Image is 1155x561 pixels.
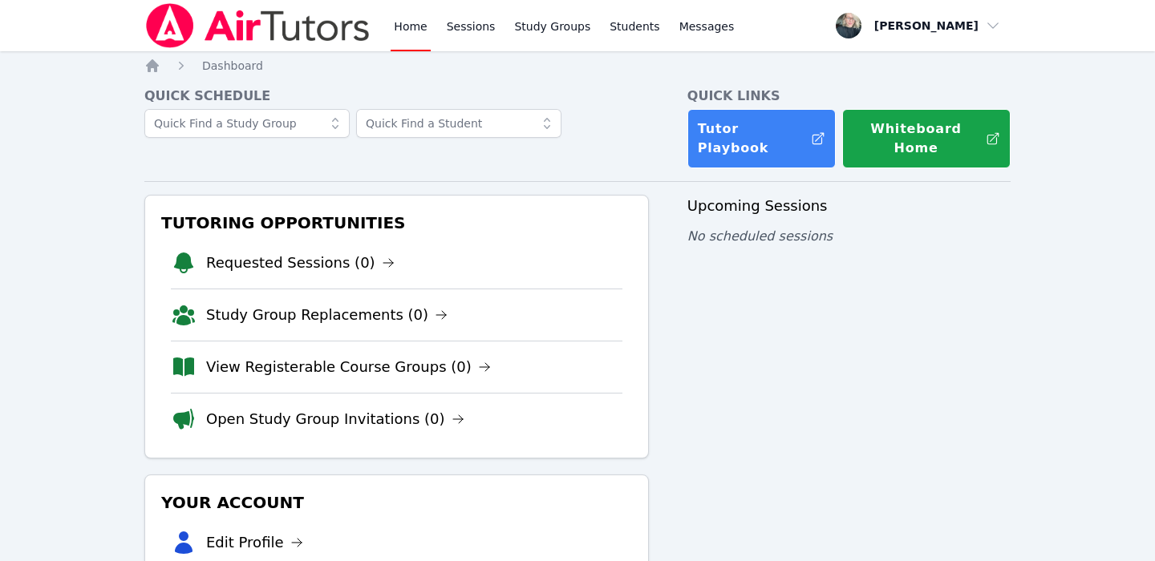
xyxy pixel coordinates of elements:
h3: Tutoring Opportunities [158,208,635,237]
img: Air Tutors [144,3,371,48]
h4: Quick Links [687,87,1011,106]
span: No scheduled sessions [687,228,833,244]
a: Requested Sessions (0) [206,252,395,274]
button: Whiteboard Home [842,109,1011,168]
a: Dashboard [202,58,263,74]
input: Quick Find a Study Group [144,109,350,138]
h3: Your Account [158,488,635,517]
input: Quick Find a Student [356,109,561,138]
a: Open Study Group Invitations (0) [206,408,464,430]
a: Tutor Playbook [687,109,836,168]
nav: Breadcrumb [144,58,1011,74]
span: Messages [679,18,735,34]
h3: Upcoming Sessions [687,195,1011,217]
a: Study Group Replacements (0) [206,304,448,326]
span: Dashboard [202,59,263,72]
a: Edit Profile [206,531,303,554]
a: View Registerable Course Groups (0) [206,356,491,378]
h4: Quick Schedule [144,87,649,106]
